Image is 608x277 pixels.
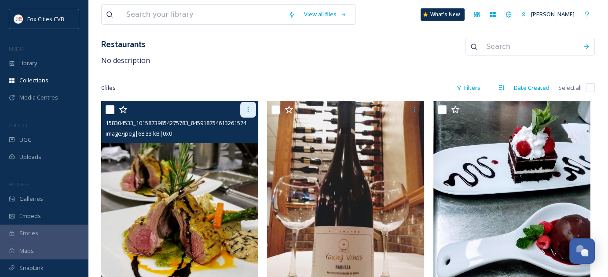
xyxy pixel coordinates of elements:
[421,8,465,21] a: What's New
[101,84,116,92] span: 0 file s
[19,212,41,220] span: Embeds
[300,6,351,23] a: View all files
[19,153,41,161] span: Uploads
[452,79,485,96] div: Filters
[106,118,265,127] span: 158304533_10158739854275783_8459187546132615747_n.jpg
[19,59,37,67] span: Library
[122,5,284,24] input: Search your library
[101,38,150,51] h3: Restaurants
[19,264,44,272] span: SnapLink
[19,136,31,144] span: UGC
[9,122,28,129] span: COLLECT
[516,6,579,23] a: [PERSON_NAME]
[19,93,58,102] span: Media Centres
[106,129,172,137] span: image/jpeg | 68.33 kB | 0 x 0
[19,247,34,255] span: Maps
[531,10,575,18] span: [PERSON_NAME]
[558,84,582,92] span: Select all
[509,79,554,96] div: Date Created
[482,37,579,56] input: Search
[19,195,43,203] span: Galleries
[569,238,595,264] button: Open Chat
[101,55,150,65] span: No description
[19,76,48,85] span: Collections
[9,45,24,52] span: MEDIA
[19,229,38,237] span: Stories
[27,15,64,23] span: Fox Cities CVB
[14,15,23,23] img: images.png
[9,181,29,188] span: WIDGETS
